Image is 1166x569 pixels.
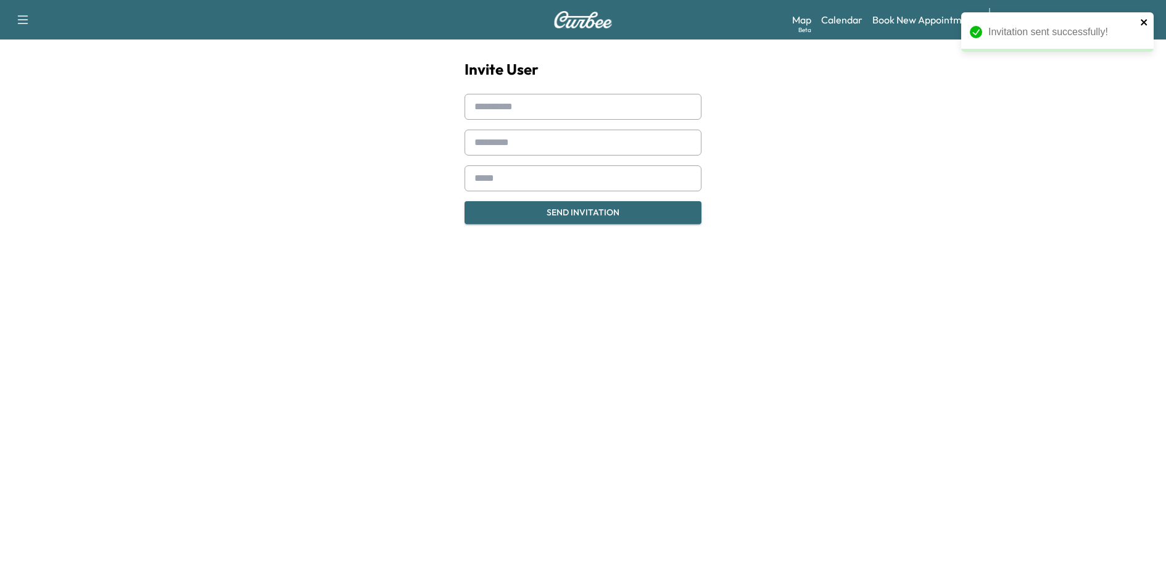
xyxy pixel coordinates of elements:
img: Curbee Logo [553,11,613,28]
a: MapBeta [792,12,811,27]
a: Book New Appointment [872,12,977,27]
h1: Invite User [465,59,701,79]
button: close [1140,17,1149,27]
button: Send Invitation [465,201,701,224]
a: Calendar [821,12,862,27]
div: Beta [798,25,811,35]
div: Invitation sent successfully! [988,25,1136,39]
